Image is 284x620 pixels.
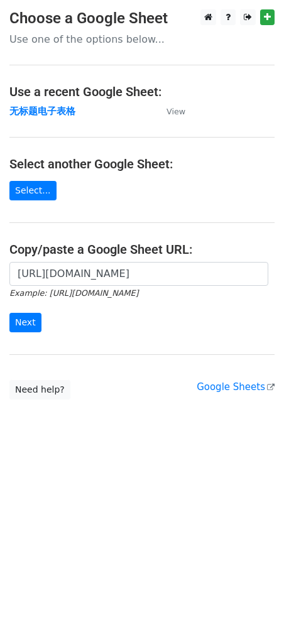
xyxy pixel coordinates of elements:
h4: Copy/paste a Google Sheet URL: [9,242,275,257]
a: 无标题电子表格 [9,106,75,117]
h4: Select another Google Sheet: [9,156,275,171]
h3: Choose a Google Sheet [9,9,275,28]
input: Paste your Google Sheet URL here [9,262,268,286]
small: View [167,107,185,116]
a: Need help? [9,380,70,400]
a: Google Sheets [197,381,275,393]
small: Example: [URL][DOMAIN_NAME] [9,288,138,298]
input: Next [9,313,41,332]
h4: Use a recent Google Sheet: [9,84,275,99]
a: Select... [9,181,57,200]
p: Use one of the options below... [9,33,275,46]
a: View [154,106,185,117]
